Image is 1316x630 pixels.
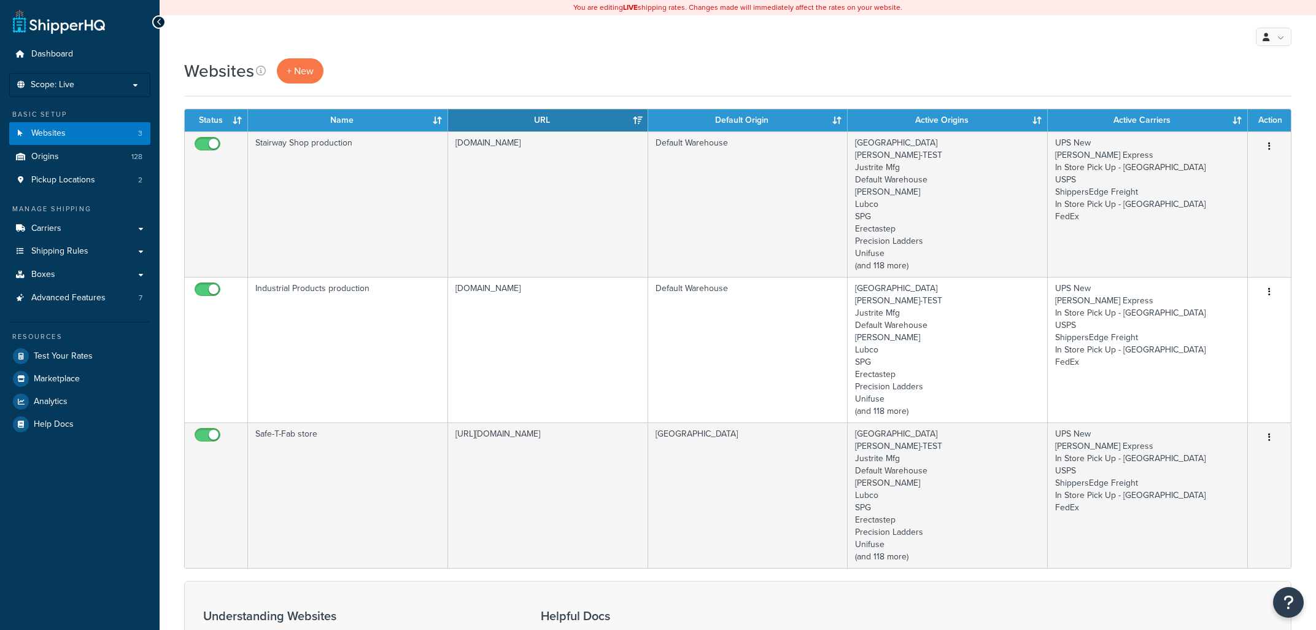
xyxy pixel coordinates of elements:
td: [DOMAIN_NAME] [448,277,648,422]
b: LIVE [623,2,638,13]
th: Action [1248,109,1291,131]
span: Analytics [34,397,68,407]
td: [GEOGRAPHIC_DATA] [PERSON_NAME]-TEST Justrite Mfg Default Warehouse [PERSON_NAME] Lubco SPG Erect... [848,277,1048,422]
td: Default Warehouse [648,277,848,422]
li: Advanced Features [9,287,150,309]
span: Boxes [31,270,55,280]
td: [GEOGRAPHIC_DATA] [PERSON_NAME]-TEST Justrite Mfg Default Warehouse [PERSON_NAME] Lubco SPG Erect... [848,422,1048,568]
li: Websites [9,122,150,145]
th: Active Carriers: activate to sort column ascending [1048,109,1248,131]
span: Websites [31,128,66,139]
td: UPS New [PERSON_NAME] Express In Store Pick Up - [GEOGRAPHIC_DATA] USPS ShippersEdge Freight In S... [1048,277,1248,422]
span: 2 [138,175,142,185]
a: Analytics [9,391,150,413]
h3: Helpful Docs [541,609,762,623]
span: Dashboard [31,49,73,60]
span: 7 [139,293,142,303]
span: Origins [31,152,59,162]
span: Shipping Rules [31,246,88,257]
td: UPS New [PERSON_NAME] Express In Store Pick Up - [GEOGRAPHIC_DATA] USPS ShippersEdge Freight In S... [1048,422,1248,568]
td: Industrial Products production [248,277,448,422]
th: URL: activate to sort column ascending [448,109,648,131]
span: Test Your Rates [34,351,93,362]
td: [DOMAIN_NAME] [448,131,648,277]
span: Carriers [31,224,61,234]
span: Pickup Locations [31,175,95,185]
a: Dashboard [9,43,150,66]
a: Boxes [9,263,150,286]
th: Active Origins: activate to sort column ascending [848,109,1048,131]
a: ShipperHQ Home [13,9,105,34]
a: Websites 3 [9,122,150,145]
li: Pickup Locations [9,169,150,192]
span: Help Docs [34,419,74,430]
span: 3 [138,128,142,139]
div: Manage Shipping [9,204,150,214]
a: Pickup Locations 2 [9,169,150,192]
span: + New [287,64,314,78]
span: Advanced Features [31,293,106,303]
td: Safe-T-Fab store [248,422,448,568]
td: Stairway Shop production [248,131,448,277]
a: + New [277,58,323,84]
td: [URL][DOMAIN_NAME] [448,422,648,568]
span: Marketplace [34,374,80,384]
a: Marketplace [9,368,150,390]
a: Carriers [9,217,150,240]
a: Help Docs [9,413,150,435]
td: [GEOGRAPHIC_DATA] [648,422,848,568]
div: Basic Setup [9,109,150,120]
a: Shipping Rules [9,240,150,263]
a: Test Your Rates [9,345,150,367]
button: Open Resource Center [1273,587,1304,618]
div: Resources [9,332,150,342]
li: Origins [9,146,150,168]
td: Default Warehouse [648,131,848,277]
th: Name: activate to sort column ascending [248,109,448,131]
h3: Understanding Websites [203,609,510,623]
td: UPS New [PERSON_NAME] Express In Store Pick Up - [GEOGRAPHIC_DATA] USPS ShippersEdge Freight In S... [1048,131,1248,277]
td: [GEOGRAPHIC_DATA] [PERSON_NAME]-TEST Justrite Mfg Default Warehouse [PERSON_NAME] Lubco SPG Erect... [848,131,1048,277]
a: Advanced Features 7 [9,287,150,309]
a: Origins 128 [9,146,150,168]
span: 128 [131,152,142,162]
span: Scope: Live [31,80,74,90]
th: Status: activate to sort column ascending [185,109,248,131]
th: Default Origin: activate to sort column ascending [648,109,848,131]
h1: Websites [184,59,254,83]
